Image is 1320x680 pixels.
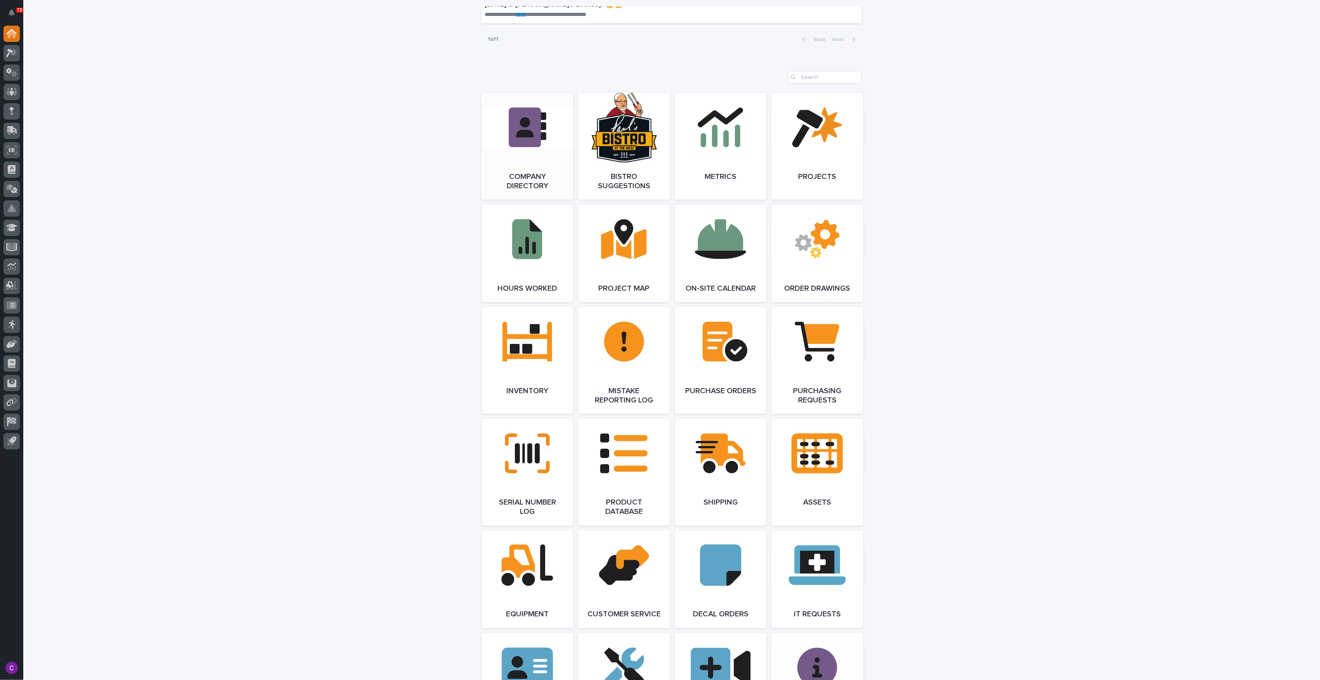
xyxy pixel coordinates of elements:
[482,307,573,414] a: Inventory
[829,36,862,43] button: Next
[578,307,670,414] a: Mistake Reporting Log
[482,419,573,526] a: Serial Number Log
[675,93,767,200] a: Metrics
[3,5,20,21] button: Notifications
[675,531,767,628] a: Decal Orders
[578,419,670,526] a: Product Database
[771,419,863,526] a: Assets
[771,531,863,628] a: IT Requests
[771,93,863,200] a: Projects
[578,93,670,200] a: Bistro Suggestions
[482,205,573,302] a: Hours Worked
[17,7,22,13] p: 72
[809,37,826,42] span: Back
[771,205,863,302] a: Order Drawings
[482,30,504,49] p: 1 of 1
[788,71,862,83] input: Search
[796,36,829,43] button: Back
[832,37,849,42] span: Next
[10,9,20,22] div: Notifications72
[771,307,863,414] a: Purchasing Requests
[675,307,767,414] a: Purchase Orders
[675,205,767,302] a: On-Site Calendar
[675,419,767,526] a: Shipping
[578,205,670,302] a: Project Map
[482,93,573,200] a: Company Directory
[482,531,573,628] a: Equipment
[578,531,670,628] a: Customer Service
[3,660,20,676] button: users-avatar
